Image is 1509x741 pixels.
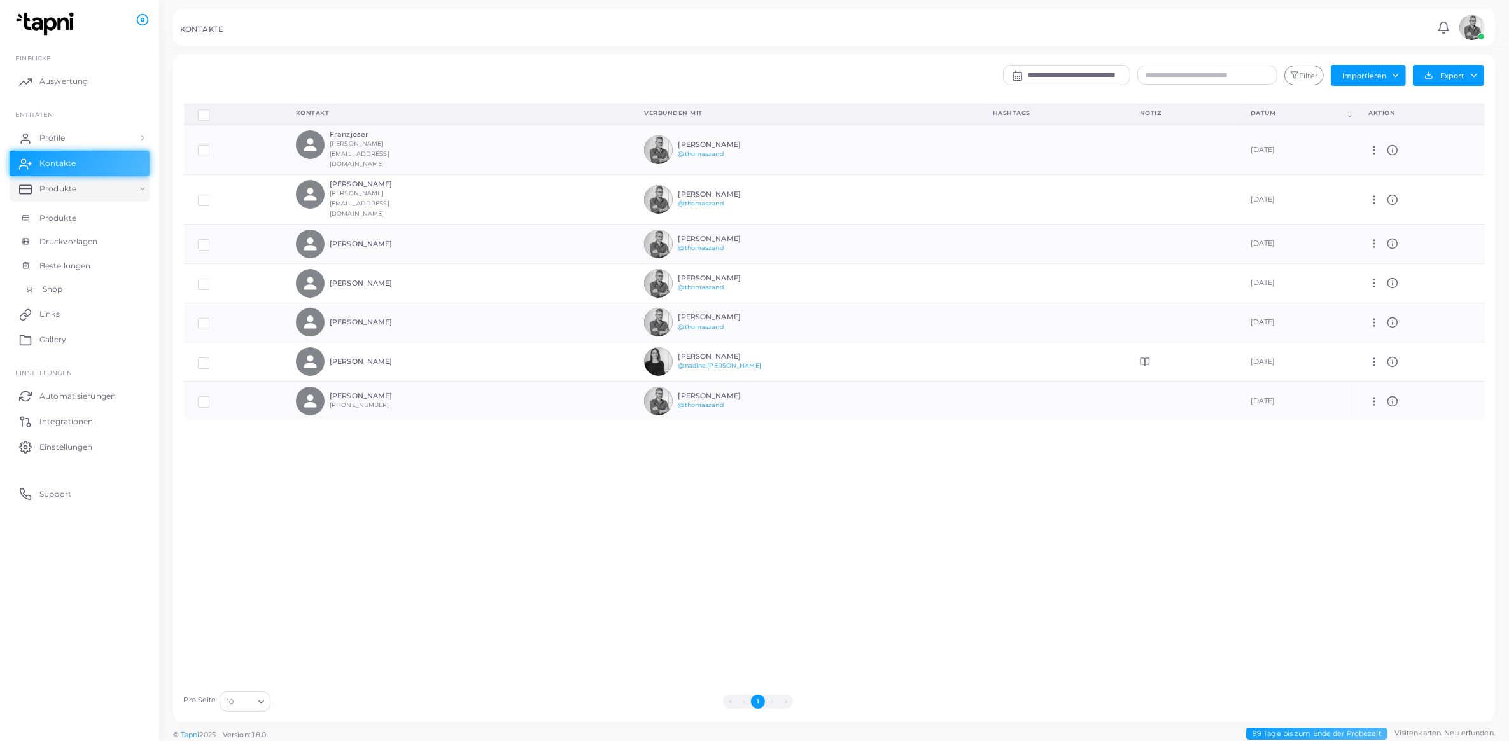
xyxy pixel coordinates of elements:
[678,141,772,149] h6: [PERSON_NAME]
[39,488,71,500] span: Support
[184,695,216,705] label: Pro Seite
[1368,109,1470,118] div: aktion
[15,54,51,62] span: EINBLICKE
[302,235,319,253] svg: person fill
[11,12,82,36] img: logo
[1251,396,1340,406] div: [DATE]
[678,362,761,369] a: @nadine.[PERSON_NAME]
[1251,278,1340,288] div: [DATE]
[644,185,673,214] img: avatar
[678,392,772,400] h6: [PERSON_NAME]
[302,314,319,331] svg: person fill
[1394,728,1495,738] span: Visitenkarten. Neu erfunden.
[330,180,423,188] h6: [PERSON_NAME]
[330,190,390,217] small: [PERSON_NAME][EMAIL_ADDRESS][DOMAIN_NAME]
[1251,145,1340,155] div: [DATE]
[678,274,772,282] h6: [PERSON_NAME]
[302,186,319,203] svg: person fill
[181,730,200,739] a: Tapni
[39,236,97,247] span: Druckvorlagen
[644,308,673,336] img: avatar
[678,150,724,157] a: @thomaszand
[39,212,76,224] span: Produkte
[10,383,150,408] a: Automatisierungen
[1251,357,1340,367] div: [DATE]
[678,235,772,243] h6: [PERSON_NAME]
[10,125,150,151] a: Profile
[227,695,234,709] span: 10
[644,387,673,415] img: avatar
[199,730,215,740] span: 2025
[180,25,223,34] h5: KONTAKTE
[1140,109,1223,118] div: Notiz
[10,327,150,352] a: Gallery
[10,254,150,278] a: Bestellungen
[330,401,390,408] small: [PHONE_NUMBER]
[39,441,92,453] span: Einstellungen
[10,230,150,254] a: Druckvorlagen
[678,401,724,408] a: @thomaszand
[274,695,1243,709] ul: Pagination
[39,334,66,345] span: Gallery
[330,318,423,326] h6: [PERSON_NAME]
[10,434,150,459] a: Einstellungen
[330,130,423,139] h6: Franzjoser
[1413,65,1484,86] button: Export
[330,279,423,287] h6: [PERSON_NAME]
[678,284,724,291] a: @thomaszand
[330,357,423,366] h6: [PERSON_NAME]
[330,240,423,248] h6: [PERSON_NAME]
[296,109,616,118] div: Kontakt
[1331,65,1406,85] button: Importieren
[644,347,673,376] img: avatar
[302,392,319,410] svg: person fill
[1246,728,1387,740] span: 99 Tage bis zum Ende der Probezeit
[678,190,772,198] h6: [PERSON_NAME]
[39,158,76,169] span: Kontakte
[302,136,319,153] svg: person fill
[10,206,150,230] a: Produkte
[1251,317,1340,328] div: [DATE]
[223,730,267,739] span: Version: 1.8.0
[302,275,319,292] svg: person fill
[39,416,93,427] span: Integrationen
[1284,66,1324,86] button: Filter
[1251,239,1340,249] div: [DATE]
[644,135,673,164] img: avatar
[678,352,772,361] h6: [PERSON_NAME]
[1251,195,1340,205] div: [DATE]
[10,277,150,301] a: Shop
[43,284,62,295] span: Shop
[10,176,150,202] a: Produkte
[1456,15,1488,40] a: avatar
[1251,109,1345,118] div: Datum
[302,353,319,370] svg: person fill
[330,392,423,400] h6: [PERSON_NAME]
[678,313,772,321] h6: [PERSON_NAME]
[10,151,150,176] a: Kontakte
[39,308,60,320] span: Links
[220,691,270,712] div: Search for option
[15,369,72,377] span: Einstellungen
[10,481,150,506] a: Support
[39,260,90,272] span: Bestellungen
[39,183,76,195] span: Produkte
[1459,15,1485,40] img: avatar
[644,230,673,258] img: avatar
[678,323,724,330] a: @thomaszand
[751,695,765,709] button: Go to page 1
[678,200,724,207] a: @thomaszand
[235,695,253,709] input: Search for option
[10,408,150,434] a: Integrationen
[644,269,673,298] img: avatar
[10,301,150,327] a: Links
[173,730,266,740] span: ©
[184,104,282,125] th: Row-selection
[678,244,724,251] a: @thomaszand
[39,76,88,87] span: Auswertung
[644,109,964,118] div: Verbunden mit
[993,109,1112,118] div: Hashtags
[330,140,390,167] small: [PERSON_NAME][EMAIL_ADDRESS][DOMAIN_NAME]
[15,111,53,118] span: ENTITÄTEN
